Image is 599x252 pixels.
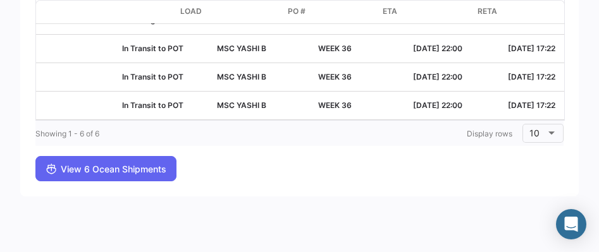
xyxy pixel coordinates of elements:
p: MSC YASHI B [217,71,308,83]
span: [DATE] 22:00 [413,72,462,81]
p: MSC YASHI B [217,43,308,54]
p: WEEK 36 [318,43,403,54]
span: [DATE] 17:22 [508,100,555,110]
span: ETA [383,6,397,17]
span: [DATE] 22:00 [413,100,462,110]
datatable-header-cell: Load [175,1,283,23]
span: [DATE] 17:22 [508,44,555,53]
datatable-header-cell: transportMode [36,1,68,23]
p: MSC YASHI B [217,100,308,111]
datatable-header-cell: ETA [378,1,472,23]
datatable-header-cell: RETA [472,1,567,23]
button: View 6 Ocean Shipments [35,156,176,181]
p: WEEK 36 [318,71,403,83]
span: In Transit to POT [122,44,183,53]
span: In Transit to POT [122,72,183,81]
span: PO # [288,6,306,17]
span: [DATE] 22:00 [413,44,462,53]
span: Load [180,6,202,17]
div: Abrir Intercom Messenger [556,209,586,239]
span: In Transit to POT [122,100,183,110]
datatable-header-cell: PO # [283,1,378,23]
p: WEEK 36 [318,100,403,111]
span: RETA [478,6,497,17]
span: [DATE] 17:22 [508,72,555,81]
span: 10 [529,128,540,138]
span: View 6 Ocean Shipments [46,164,166,174]
span: Showing 1 - 6 of 6 [35,129,99,138]
datatable-header-cell: delayStatus [68,1,175,23]
span: Display rows [467,129,512,138]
